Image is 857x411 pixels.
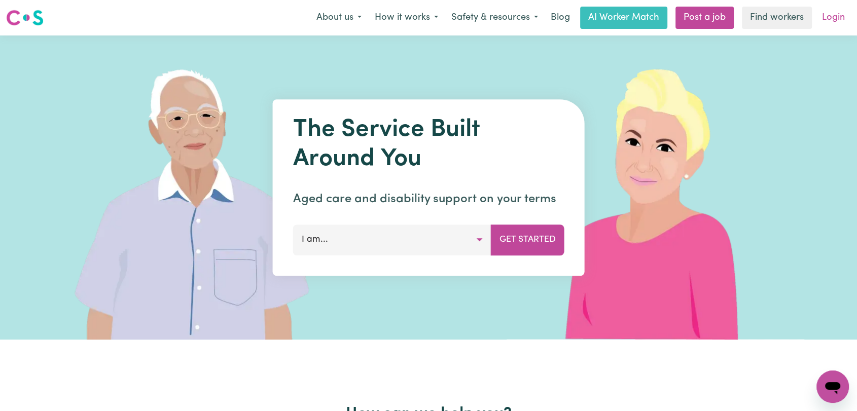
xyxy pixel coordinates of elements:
a: Find workers [742,7,812,29]
p: Aged care and disability support on your terms [293,190,564,208]
button: How it works [368,7,445,28]
button: I am... [293,225,491,255]
iframe: Button to launch messaging window [816,370,849,403]
h1: The Service Built Around You [293,116,564,174]
a: Blog [545,7,576,29]
a: AI Worker Match [580,7,667,29]
a: Careseekers logo [6,6,44,29]
a: Login [816,7,851,29]
button: Get Started [491,225,564,255]
img: Careseekers logo [6,9,44,27]
button: Safety & resources [445,7,545,28]
a: Post a job [675,7,734,29]
button: About us [310,7,368,28]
